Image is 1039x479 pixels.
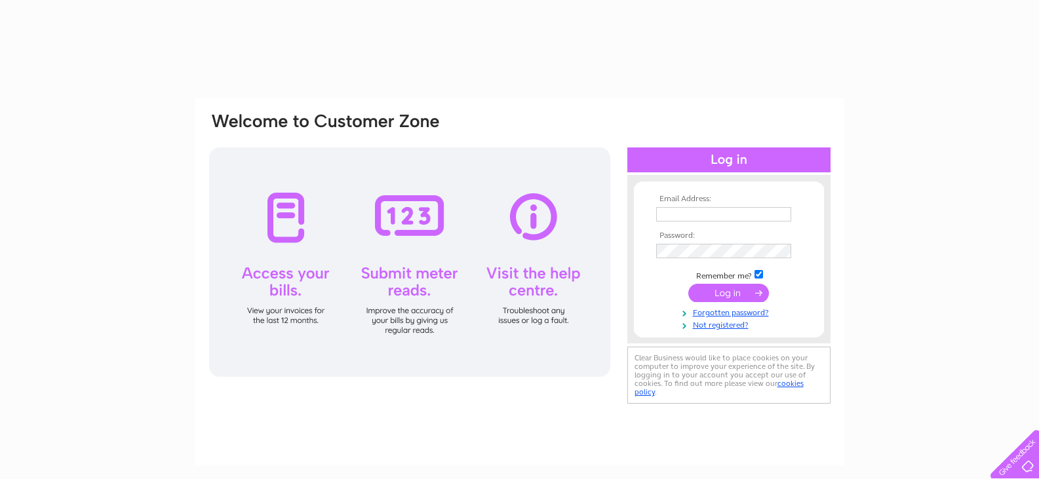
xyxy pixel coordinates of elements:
input: Submit [688,284,769,302]
td: Remember me? [653,268,805,281]
a: cookies policy [635,379,804,396]
th: Password: [653,231,805,240]
th: Email Address: [653,195,805,204]
div: Clear Business would like to place cookies on your computer to improve your experience of the sit... [627,347,831,404]
a: Forgotten password? [656,305,805,318]
a: Not registered? [656,318,805,330]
